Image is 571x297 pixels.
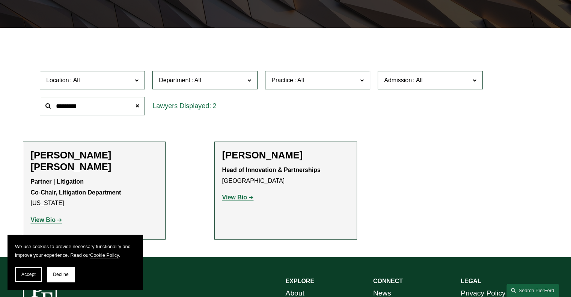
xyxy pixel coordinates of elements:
[222,194,254,201] a: View Bio
[21,272,36,277] span: Accept
[31,176,158,209] p: [US_STATE]
[212,102,216,110] span: 2
[461,278,481,284] strong: LEGAL
[506,284,559,297] a: Search this site
[271,77,293,83] span: Practice
[8,235,143,289] section: Cookie banner
[286,278,314,284] strong: EXPLORE
[53,272,69,277] span: Decline
[222,149,349,161] h2: [PERSON_NAME]
[31,178,121,196] strong: Partner | Litigation Co-Chair, Litigation Department
[31,149,158,173] h2: [PERSON_NAME] [PERSON_NAME]
[222,165,349,187] p: [GEOGRAPHIC_DATA]
[90,252,119,258] a: Cookie Policy
[159,77,190,83] span: Department
[46,77,69,83] span: Location
[31,217,62,223] a: View Bio
[373,278,403,284] strong: CONNECT
[222,194,247,201] strong: View Bio
[222,167,321,173] strong: Head of Innovation & Partnerships
[15,242,135,259] p: We use cookies to provide necessary functionality and improve your experience. Read our .
[31,217,56,223] strong: View Bio
[384,77,412,83] span: Admission
[47,267,74,282] button: Decline
[15,267,42,282] button: Accept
